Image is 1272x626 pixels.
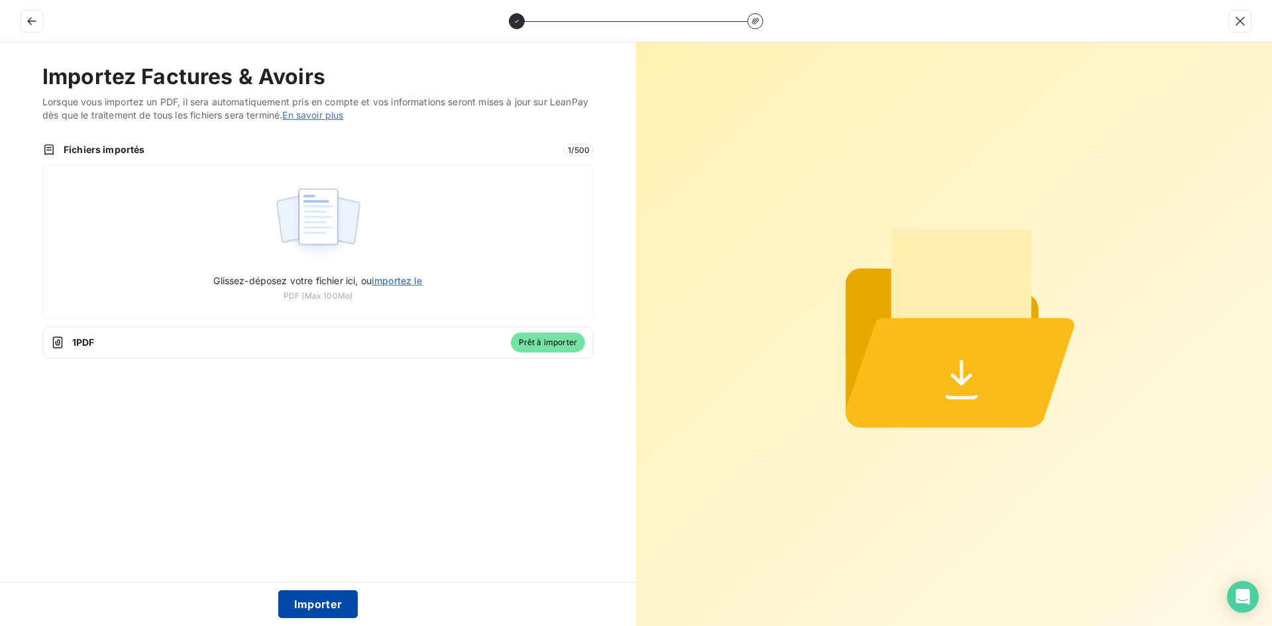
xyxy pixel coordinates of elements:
[42,64,594,90] h2: Importez Factures & Avoirs
[511,333,585,352] span: Prêt à importer
[282,109,343,121] a: En savoir plus
[213,275,422,286] span: Glissez-déposez votre fichier ici, ou
[72,336,503,349] span: 1 PDF
[42,95,594,122] span: Lorsque vous importez un PDF, il sera automatiquement pris en compte et vos informations seront m...
[64,143,556,156] span: Fichiers importés
[284,290,352,302] span: PDF (Max 100Mo)
[372,275,423,286] span: importez le
[564,144,594,156] span: 1 / 500
[1227,581,1259,613] div: Open Intercom Messenger
[274,181,362,266] img: illustration
[278,590,358,618] button: Importer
